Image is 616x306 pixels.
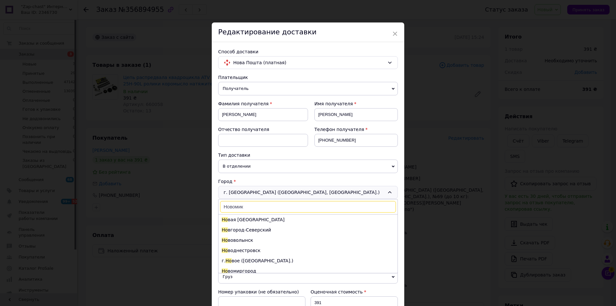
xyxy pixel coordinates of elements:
span: Но [222,268,228,274]
span: Телефон получателя [314,127,364,132]
li: воднестровск [218,245,398,256]
input: +380 [314,134,398,147]
span: Тип доставки [218,153,250,158]
li: воволынск [218,235,398,245]
span: × [392,28,398,39]
li: г. вое ([GEOGRAPHIC_DATA].) [218,256,398,266]
span: Но [222,227,228,232]
span: Фамилия получателя [218,101,269,106]
li: вомиргород [218,266,398,276]
span: Имя получателя [314,101,353,106]
div: Оценочная стоимость [311,289,398,295]
div: Редактирование доставки [212,22,404,42]
span: Но [226,258,232,263]
li: вгород-Северский [218,225,398,235]
span: Но [222,248,228,253]
span: Отчество получателя [218,127,269,132]
span: Плательщик [218,75,248,80]
div: г. [GEOGRAPHIC_DATA] ([GEOGRAPHIC_DATA], [GEOGRAPHIC_DATA].) [218,186,398,199]
span: Груз [218,270,398,284]
div: Способ доставки [218,48,398,55]
span: Но [222,217,228,222]
div: Номер упаковки (не обязательно) [218,289,305,295]
span: Но [222,238,228,243]
li: вая [GEOGRAPHIC_DATA] [218,214,398,225]
input: Найти [220,201,396,213]
span: Получатель [218,82,398,95]
span: В отделении [218,160,398,173]
span: Нова Пошта (платная) [233,59,385,66]
div: Город [218,178,398,185]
